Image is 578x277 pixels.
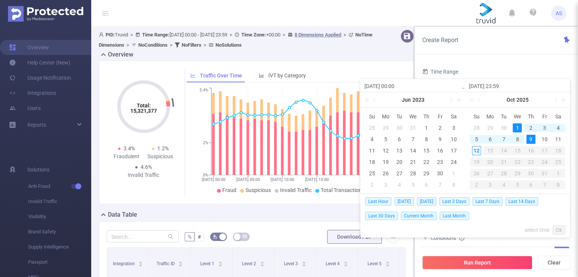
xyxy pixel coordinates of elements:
[551,168,565,179] td: November 1, 2025
[470,134,483,145] td: October 5, 2025
[379,122,393,134] td: May 29, 2023
[215,42,242,48] b: No Solutions
[447,111,461,122] th: Sat
[511,179,524,190] td: November 5, 2025
[406,156,420,168] td: June 21, 2023
[483,180,497,189] div: 3
[28,239,91,255] span: Supply Intelligence
[381,135,390,144] div: 5
[124,145,135,151] span: 3.4%
[433,179,447,190] td: July 7, 2023
[513,123,522,132] div: 1
[138,260,143,265] div: Sort
[449,169,458,178] div: 1
[367,146,377,155] div: 11
[393,134,406,145] td: June 6, 2023
[408,169,417,178] div: 28
[420,168,433,179] td: June 29, 2023
[393,179,406,190] td: July 4, 2023
[551,157,565,167] div: 25
[551,122,565,134] td: October 4, 2025
[127,171,160,179] div: Invalid Traffic
[426,247,454,260] div: Integration
[524,180,538,189] div: 6
[280,32,288,38] span: >
[483,122,497,134] td: September 29, 2025
[260,260,264,265] div: Sort
[381,169,390,178] div: 26
[511,134,524,145] td: October 8, 2025
[505,197,538,206] span: Last 14 Days
[435,169,445,178] div: 30
[395,180,404,189] div: 4
[511,122,524,134] td: October 1, 2025
[363,92,373,107] a: Last year (Control + left)
[408,157,417,167] div: 21
[420,156,433,168] td: June 22, 2023
[497,157,511,167] div: 21
[469,82,566,91] input: End date
[551,134,565,145] td: October 11, 2025
[27,162,49,177] span: Solutions
[447,122,461,134] td: June 3, 2023
[395,157,404,167] div: 20
[367,169,377,178] div: 25
[365,134,379,145] td: June 4, 2023
[412,92,425,107] a: 2023
[200,72,242,79] span: Traffic Over Time
[449,123,458,132] div: 3
[538,169,551,178] div: 31
[511,169,524,178] div: 29
[365,113,379,120] span: Su
[472,247,496,260] div: Contains
[213,234,217,239] i: icon: bg-colors
[107,230,179,242] input: Search...
[483,157,497,167] div: 20
[381,157,390,167] div: 19
[393,111,406,122] th: Tue
[483,145,497,156] td: October 13, 2025
[130,108,157,114] tspan: 15,321,377
[393,156,406,168] td: June 20, 2023
[327,230,382,244] button: Download PDF
[202,177,225,182] tspan: [DATE] 00:00
[203,173,208,178] tspan: 0%
[395,123,404,132] div: 30
[393,145,406,156] td: June 13, 2023
[524,156,538,168] td: October 23, 2025
[538,180,551,189] div: 7
[408,123,417,132] div: 31
[538,134,551,145] td: October 10, 2025
[190,73,196,78] i: icon: line-chart
[433,113,447,120] span: Fr
[497,122,511,134] td: September 30, 2025
[422,123,431,132] div: 1
[497,113,511,120] span: Tu
[27,117,46,132] a: Reports
[506,92,516,107] a: Oct
[470,113,483,120] span: Su
[435,135,445,144] div: 9
[552,92,559,107] a: Next month (PageDown)
[472,123,481,132] div: 28
[447,92,454,107] a: Next month (PageDown)
[468,92,478,107] a: Last year (Control + left)
[128,32,135,38] span: >
[381,180,390,189] div: 3
[524,113,538,120] span: Th
[524,157,538,167] div: 23
[540,135,549,144] div: 10
[447,179,461,190] td: July 8, 2023
[200,88,208,93] tspan: 5.4%
[538,156,551,168] td: October 24, 2025
[524,146,538,155] div: 16
[497,134,511,145] td: October 7, 2025
[141,164,152,170] span: 4.6%
[28,224,91,239] span: Brand Safety
[524,134,538,145] td: October 9, 2025
[381,146,390,155] div: 12
[470,145,483,156] td: October 12, 2025
[227,32,234,38] span: >
[470,168,483,179] td: October 26, 2025
[524,122,538,134] td: October 2, 2025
